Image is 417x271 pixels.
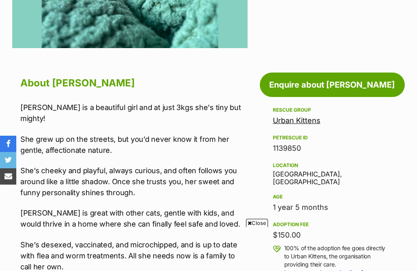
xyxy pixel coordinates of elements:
[273,134,392,141] div: PetRescue ID
[246,219,268,227] span: Close
[273,202,392,213] div: 1 year 5 months
[273,162,392,169] div: Location
[20,207,248,229] p: [PERSON_NAME] is great with other cats, gentle with kids, and would thrive in a home where she ca...
[20,165,248,198] p: She’s cheeky and playful, always curious, and often follows you around like a little shadow. Once...
[273,161,392,185] div: [GEOGRAPHIC_DATA], [GEOGRAPHIC_DATA]
[273,107,392,113] div: Rescue group
[273,143,392,154] div: 1139850
[20,134,248,156] p: She grew up on the streets, but you’d never know it from her gentle, affectionate nature.
[273,221,392,228] div: Adoption fee
[273,116,320,125] a: Urban Kittens
[60,230,357,267] iframe: Advertisement
[260,73,405,97] a: Enquire about [PERSON_NAME]
[20,102,248,124] p: [PERSON_NAME] is a beautiful girl and at just 3kgs she's tiny but mighty!
[273,194,392,200] div: Age
[20,74,248,92] h2: About [PERSON_NAME]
